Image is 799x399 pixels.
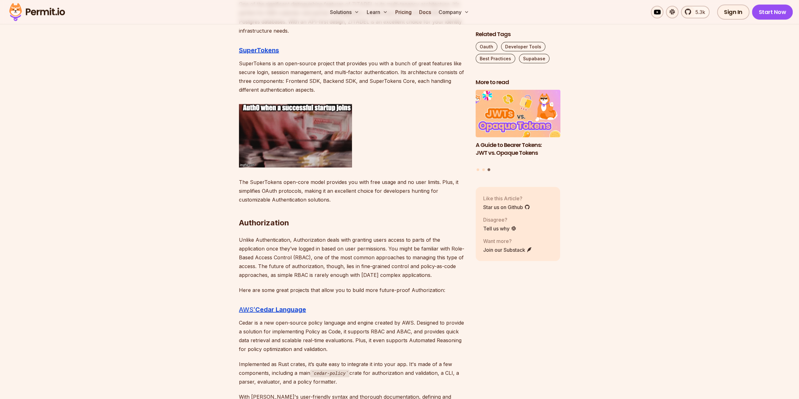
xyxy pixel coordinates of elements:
code: cedar-policy [310,369,350,377]
p: The SuperTokens open-core model provides you with free usage and no user limits. Plus, it simplif... [239,177,466,204]
p: Cedar is a new open-source policy language and engine created by AWS. Designed to provide a solut... [239,318,466,353]
h3: A Guide to Bearer Tokens: JWT vs. Opaque Tokens [476,141,560,157]
a: Developer Tools [501,42,545,51]
a: Oauth [476,42,497,51]
a: Best Practices [476,54,515,63]
img: 88f4w9.gif [239,104,352,167]
p: Like this Article? [483,194,530,202]
p: Here are some great projects that allow you to build more future-proof Authorization: [239,285,466,294]
img: Permit logo [6,1,68,23]
button: Go to slide 3 [488,168,490,171]
h2: More to read [476,78,560,86]
button: Go to slide 1 [477,168,479,171]
a: Tell us why [483,224,516,232]
p: SuperTokens is an open-source project that provides you with a bunch of great features like secur... [239,59,466,94]
p: Want more? [483,237,532,245]
p: Implemented as Rust crates, it’s quite easy to integrate it into your app. It's made of a few com... [239,359,466,386]
li: 3 of 3 [476,90,560,164]
p: Unlike Authentication, Authorization deals with granting users access to parts of the application... [239,235,466,279]
a: Docs [417,6,434,18]
button: Learn [364,6,390,18]
button: Solutions [327,6,362,18]
button: Go to slide 2 [482,168,485,171]
span: 5.3k [692,8,705,16]
a: Start Now [752,4,793,19]
a: Star us on Github [483,203,530,211]
a: A Guide to Bearer Tokens: JWT vs. Opaque TokensA Guide to Bearer Tokens: JWT vs. Opaque Tokens [476,90,560,164]
a: SuperTokens [239,46,279,54]
img: A Guide to Bearer Tokens: JWT vs. Opaque Tokens [476,90,560,137]
a: Sign In [717,4,749,19]
a: Supabase [519,54,549,63]
h2: Related Tags [476,30,560,38]
a: AWS’Cedar Language [239,305,306,313]
a: 5.3k [681,6,710,18]
button: Company [436,6,472,18]
p: Disagree? [483,216,516,223]
strong: Authorization [239,218,289,227]
strong: Cedar Language [255,305,306,313]
div: Posts [476,90,560,172]
a: Join our Substack [483,246,532,253]
a: Pricing [393,6,414,18]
